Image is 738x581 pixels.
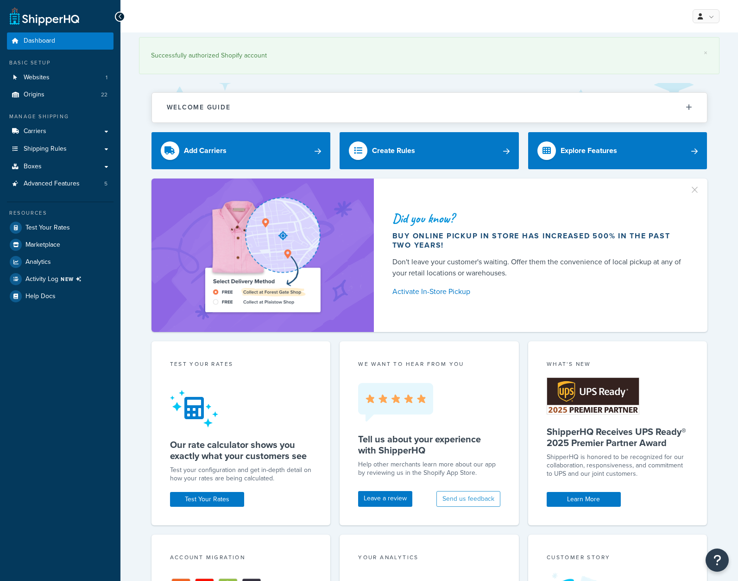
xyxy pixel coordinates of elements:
h5: Tell us about your experience with ShipperHQ [358,434,500,456]
a: Activate In-Store Pickup [392,285,685,298]
li: [object Object] [7,271,114,287]
a: Leave a review [358,491,412,507]
div: Explore Features [561,144,617,157]
button: Send us feedback [436,491,500,507]
span: 5 [104,180,107,188]
a: Test Your Rates [7,219,114,236]
p: Help other merchants learn more about our app by reviewing us in the Shopify App Store. [358,460,500,477]
a: Origins22 [7,86,114,103]
li: Advanced Features [7,175,114,192]
a: Create Rules [340,132,519,169]
span: Boxes [24,163,42,171]
a: Explore Features [528,132,707,169]
button: Welcome Guide [152,93,707,122]
span: Analytics [25,258,51,266]
p: ShipperHQ is honored to be recognized for our collaboration, responsiveness, and commitment to UP... [547,453,689,478]
div: Create Rules [372,144,415,157]
a: Carriers [7,123,114,140]
span: 1 [106,74,107,82]
li: Websites [7,69,114,86]
span: Websites [24,74,50,82]
a: Marketplace [7,236,114,253]
li: Origins [7,86,114,103]
div: Account Migration [170,553,312,564]
div: Resources [7,209,114,217]
div: Successfully authorized Shopify account [151,49,707,62]
div: Manage Shipping [7,113,114,121]
div: Your Analytics [358,553,500,564]
div: Did you know? [392,212,685,225]
a: Websites1 [7,69,114,86]
a: Help Docs [7,288,114,305]
button: Open Resource Center [706,549,729,572]
h2: Welcome Guide [167,104,231,111]
a: Dashboard [7,32,114,50]
div: Buy online pickup in store has increased 500% in the past two years! [392,231,685,250]
a: Advanced Features5 [7,175,114,192]
span: Shipping Rules [24,145,67,153]
p: we want to hear from you [358,360,500,368]
a: Learn More [547,492,621,507]
a: Test Your Rates [170,492,244,507]
span: Carriers [24,128,46,135]
span: 22 [101,91,107,99]
span: Activity Log [25,273,85,285]
span: NEW [61,275,85,283]
a: Shipping Rules [7,140,114,158]
span: Test Your Rates [25,224,70,232]
div: Customer Story [547,553,689,564]
a: Boxes [7,158,114,175]
a: Activity LogNEW [7,271,114,287]
h5: ShipperHQ Receives UPS Ready® 2025 Premier Partner Award [547,426,689,448]
span: Help Docs [25,293,56,300]
h5: Our rate calculator shows you exactly what your customers see [170,439,312,461]
div: Add Carriers [184,144,227,157]
div: What's New [547,360,689,370]
div: Test your rates [170,360,312,370]
div: Don't leave your customer's waiting. Offer them the convenience of local pickup at any of your re... [392,256,685,279]
span: Dashboard [24,37,55,45]
a: Analytics [7,254,114,270]
span: Marketplace [25,241,60,249]
a: × [704,49,707,57]
a: Add Carriers [151,132,331,169]
img: ad-shirt-map-b0359fc47e01cab431d101c4b569394f6a03f54285957d908178d52f29eb9668.png [179,192,347,319]
div: Test your configuration and get in-depth detail on how your rates are being calculated. [170,466,312,483]
span: Origins [24,91,44,99]
span: Advanced Features [24,180,80,188]
div: Basic Setup [7,59,114,67]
